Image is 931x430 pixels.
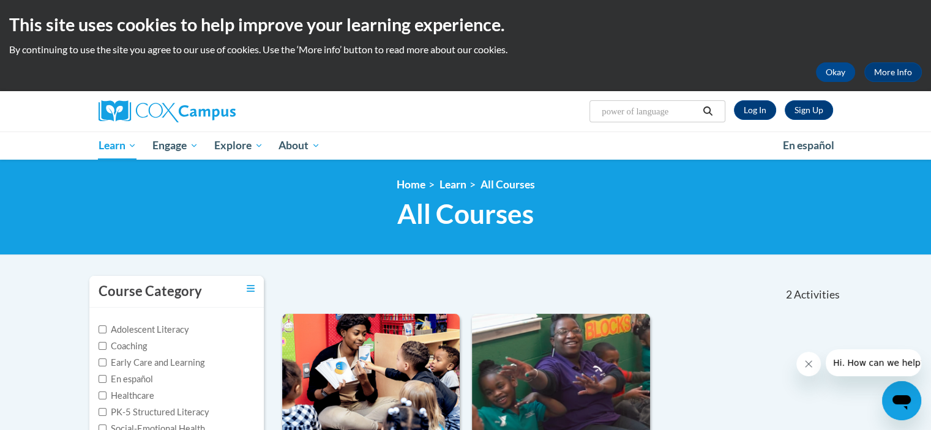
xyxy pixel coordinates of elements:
span: Explore [214,138,263,153]
a: Home [397,178,425,191]
span: All Courses [397,198,534,230]
a: All Courses [480,178,535,191]
label: Adolescent Literacy [99,323,189,336]
a: More Info [864,62,922,82]
img: Cox Campus [99,100,236,122]
a: Log In [734,100,776,120]
input: Checkbox for Options [99,358,107,366]
h3: Course Category [99,282,202,301]
input: Checkbox for Options [99,391,107,399]
div: Main menu [80,132,851,160]
input: Checkbox for Options [99,408,107,416]
a: Learn [91,132,145,160]
label: PK-5 Structured Literacy [99,406,209,419]
iframe: Close message [796,352,821,376]
a: Engage [144,132,206,160]
a: Explore [206,132,271,160]
label: Early Care and Learning [99,356,204,369]
button: Okay [816,62,855,82]
iframe: Button to launch messaging window [882,381,921,420]
a: Learn [439,178,466,191]
label: Coaching [99,339,147,353]
span: Learn [98,138,136,153]
span: 2 [785,288,791,302]
span: Activities [794,288,840,302]
a: Cox Campus [99,100,331,122]
span: Hi. How can we help? [7,9,99,18]
span: En español [783,139,834,152]
span: Engage [152,138,198,153]
iframe: Message from company [826,349,921,376]
span: About [279,138,320,153]
input: Checkbox for Options [99,342,107,350]
a: En español [775,133,842,158]
label: Healthcare [99,389,154,402]
a: Toggle collapse [247,282,255,295]
input: Search Courses [600,104,698,119]
a: About [271,132,328,160]
a: Register [785,100,833,120]
input: Checkbox for Options [99,325,107,333]
p: By continuing to use the site you agree to our use of cookies. Use the ‘More info’ button to read... [9,43,922,56]
label: En español [99,373,153,386]
input: Checkbox for Options [99,375,107,383]
button: Search [698,104,717,119]
h2: This site uses cookies to help improve your learning experience. [9,12,922,37]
